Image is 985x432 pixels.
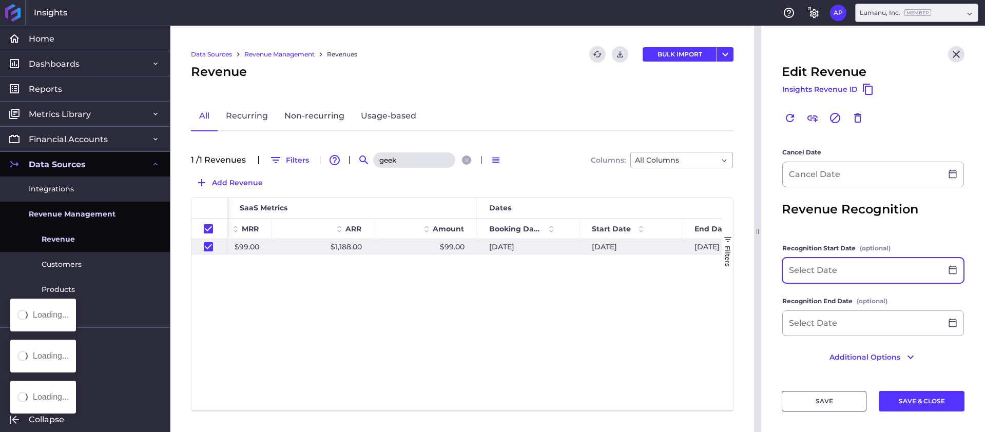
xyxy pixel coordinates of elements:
span: Revenue Recognition [782,200,918,219]
a: All [191,102,218,131]
button: Insights Revenue ID [782,81,875,97]
div: Loading... [33,352,69,360]
span: Data Sources [29,159,86,170]
button: Renew [782,110,798,126]
span: Metrics Library [29,109,91,120]
button: Cancel [827,110,843,126]
div: Dropdown select [630,152,733,168]
button: BULK IMPORT [643,47,717,62]
button: Delete [849,110,866,126]
button: Close search [462,155,471,165]
span: Revenue [191,63,247,81]
span: Dashboards [29,58,80,69]
span: Recognition End Date [782,296,853,306]
span: Start Date [592,224,631,233]
button: Search by [356,152,372,168]
button: User Menu [717,47,733,62]
div: [DATE] [477,239,580,254]
span: SaaS Metrics [240,203,287,212]
button: User Menu [830,5,846,21]
span: Amount [433,224,464,233]
a: Non-recurring [276,102,353,131]
input: Cancel Date [783,162,942,187]
span: Customers [42,259,82,270]
span: (optional) [857,296,887,306]
a: Revenues [327,50,357,59]
button: Close [948,46,964,63]
a: Data Sources [191,50,232,59]
div: Loading... [33,311,69,319]
button: Add Revenue [191,174,267,191]
input: Select Date [783,311,942,336]
span: Dates [489,203,511,212]
span: (optional) [860,243,891,253]
span: Reports [29,84,62,94]
button: Additional Options [782,349,964,365]
button: Help [781,5,797,21]
span: Booking Date [489,224,541,233]
div: [DATE] [682,239,785,254]
span: Insights Revenue ID [782,84,858,95]
a: Revenue Management [244,50,315,59]
span: ARR [345,224,361,233]
div: [DATE] [580,239,682,254]
button: Download [612,46,628,63]
a: Usage-based [353,102,424,131]
button: SAVE & CLOSE [879,391,964,411]
span: Edit Revenue [782,63,866,81]
button: Refresh [589,46,606,63]
span: Columns: [591,156,626,164]
span: Recognition Start Date [782,243,856,253]
span: Cancel Date [782,147,821,158]
button: General Settings [805,5,822,21]
div: $1,188.00 [272,239,374,254]
span: Home [29,33,54,44]
span: End Date [694,224,730,233]
input: Select Date [783,258,942,283]
span: Filters [724,246,732,267]
div: Press SPACE to deselect this row. [191,239,227,254]
div: $99.00 [374,239,477,254]
span: Products [42,284,75,295]
span: Revenue Management [29,209,115,220]
div: Loading... [33,393,69,401]
ins: Member [904,9,931,16]
a: Recurring [218,102,276,131]
div: Lumanu, Inc. [860,8,931,17]
span: Financial Accounts [29,134,108,145]
button: SAVE [782,391,866,411]
span: Revenue [42,234,75,245]
div: Dropdown select [855,4,978,22]
button: Link [804,110,821,126]
span: All Columns [635,154,679,166]
div: 1 / 1 Revenue s [191,156,252,164]
span: Add Revenue [212,177,263,188]
span: Integrations [29,184,74,194]
button: Filters [265,152,314,168]
span: MRR [242,224,259,233]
